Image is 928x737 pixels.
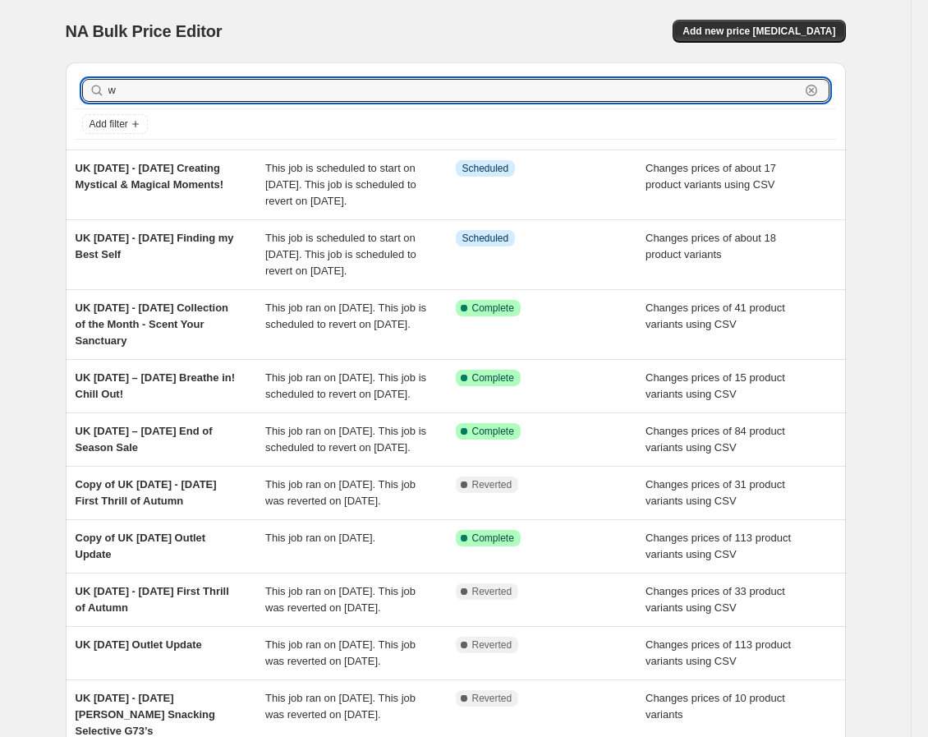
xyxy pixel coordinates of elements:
[472,585,512,598] span: Reverted
[472,478,512,491] span: Reverted
[82,114,148,134] button: Add filter
[265,232,416,277] span: This job is scheduled to start on [DATE]. This job is scheduled to revert on [DATE].
[645,425,785,454] span: Changes prices of 84 product variants using CSV
[76,692,215,737] span: UK [DATE] - [DATE][PERSON_NAME] Snacking Selective G73’s
[645,232,776,260] span: Changes prices of about 18 product variants
[265,302,426,330] span: This job ran on [DATE]. This job is scheduled to revert on [DATE].
[76,425,213,454] span: UK [DATE] – [DATE] End of Season Sale
[90,117,128,131] span: Add filter
[673,20,845,43] button: Add new price [MEDICAL_DATA]
[265,162,416,207] span: This job is scheduled to start on [DATE]. This job is scheduled to revert on [DATE].
[472,302,514,315] span: Complete
[76,532,206,560] span: Copy of UK [DATE] Outlet Update
[645,585,785,614] span: Changes prices of 33 product variants using CSV
[462,232,509,245] span: Scheduled
[66,22,223,40] span: NA Bulk Price Editor
[645,692,785,721] span: Changes prices of 10 product variants
[265,585,416,614] span: This job ran on [DATE]. This job was reverted on [DATE].
[472,425,514,438] span: Complete
[76,478,217,507] span: Copy of UK [DATE] - [DATE] First Thrill of Autumn
[265,478,416,507] span: This job ran on [DATE]. This job was reverted on [DATE].
[76,638,202,651] span: UK [DATE] Outlet Update
[472,371,514,385] span: Complete
[76,585,229,614] span: UK [DATE] - [DATE] First Thrill of Autumn
[265,371,426,400] span: This job ran on [DATE]. This job is scheduled to revert on [DATE].
[645,371,785,400] span: Changes prices of 15 product variants using CSV
[645,478,785,507] span: Changes prices of 31 product variants using CSV
[645,162,776,191] span: Changes prices of about 17 product variants using CSV
[265,692,416,721] span: This job ran on [DATE]. This job was reverted on [DATE].
[265,425,426,454] span: This job ran on [DATE]. This job is scheduled to revert on [DATE].
[76,232,234,260] span: UK [DATE] - [DATE] Finding my Best Self
[682,25,835,38] span: Add new price [MEDICAL_DATA]
[76,162,224,191] span: UK [DATE] - [DATE] Creating Mystical & Magical Moments!
[265,532,375,544] span: This job ran on [DATE].
[472,638,512,652] span: Reverted
[76,371,236,400] span: UK [DATE] – [DATE] Breathe in! Chill Out!
[76,302,229,347] span: UK [DATE] - [DATE] Collection of the Month - Scent Your Sanctuary
[472,532,514,545] span: Complete
[645,302,785,330] span: Changes prices of 41 product variants using CSV
[803,82,820,99] button: Clear
[645,638,791,667] span: Changes prices of 113 product variants using CSV
[265,638,416,667] span: This job ran on [DATE]. This job was reverted on [DATE].
[645,532,791,560] span: Changes prices of 113 product variants using CSV
[462,162,509,175] span: Scheduled
[472,692,512,705] span: Reverted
